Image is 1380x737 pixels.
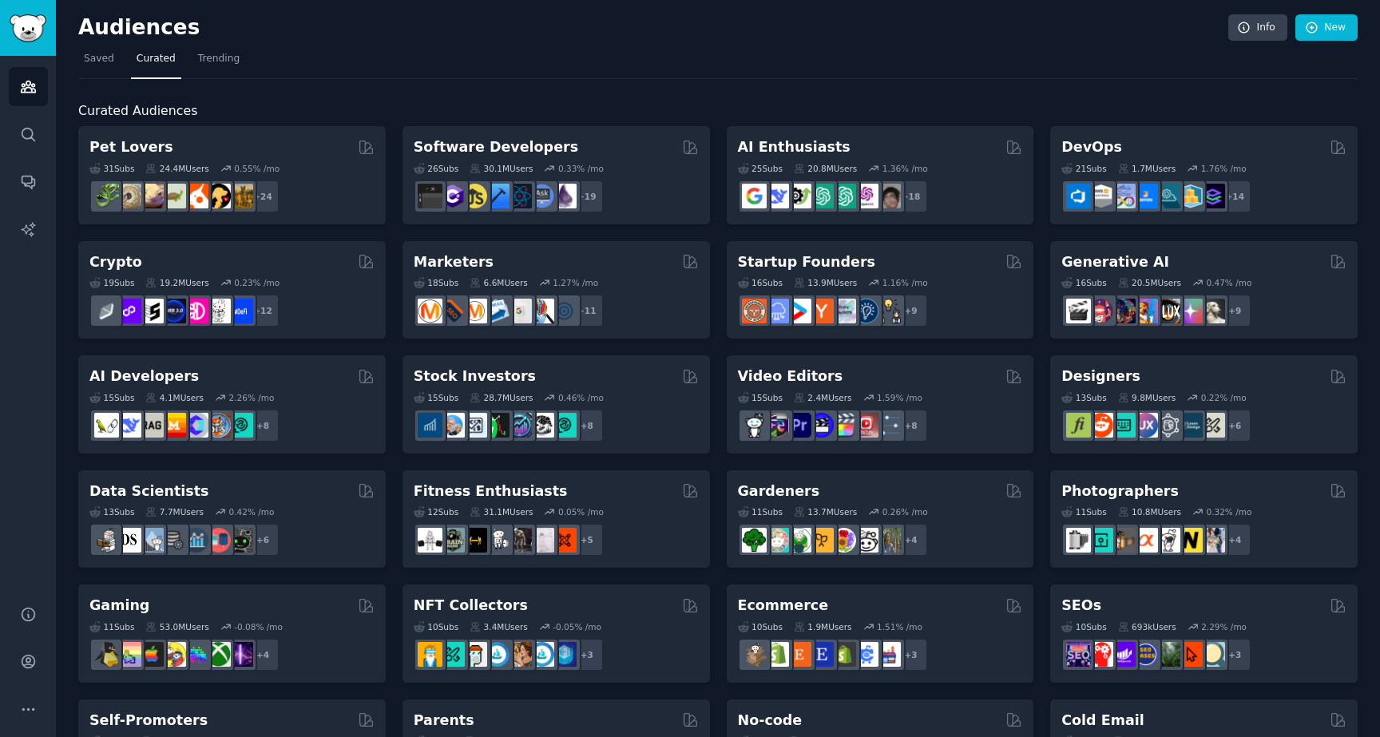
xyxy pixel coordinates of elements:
[809,184,834,208] img: chatgpt_promptDesign
[1061,137,1122,157] h2: DevOps
[1061,392,1106,403] div: 13 Sub s
[809,642,834,667] img: EtsySellers
[742,642,767,667] img: dropship
[552,413,577,438] img: technicalanalysis
[117,299,141,323] img: 0xPolygon
[1295,14,1358,42] a: New
[742,299,767,323] img: EntrepreneurRideAlong
[89,137,173,157] h2: Pet Lovers
[89,481,208,501] h2: Data Scientists
[877,621,922,632] div: 1.51 % /mo
[787,184,811,208] img: AItoolsCatalog
[145,163,208,174] div: 24.4M Users
[552,184,577,208] img: elixir
[414,621,458,632] div: 10 Sub s
[854,642,878,667] img: ecommercemarketing
[192,46,245,79] a: Trending
[1118,277,1181,288] div: 20.5M Users
[738,481,820,501] h2: Gardeners
[246,523,280,557] div: + 6
[1200,299,1225,323] img: DreamBooth
[414,506,458,517] div: 12 Sub s
[1066,299,1091,323] img: aivideo
[742,528,767,553] img: vegetablegardening
[206,413,231,438] img: llmops
[894,294,928,327] div: + 9
[1200,184,1225,208] img: PlatformEngineers
[882,163,928,174] div: 1.36 % /mo
[418,413,442,438] img: dividends
[414,252,494,272] h2: Marketers
[462,642,487,667] img: NFTmarket
[485,413,510,438] img: Trading
[1218,638,1251,672] div: + 3
[89,621,134,632] div: 11 Sub s
[1133,642,1158,667] img: SEO_cases
[882,506,928,517] div: 0.26 % /mo
[1178,413,1203,438] img: learndesign
[1066,184,1091,208] img: azuredevops
[145,621,208,632] div: 53.0M Users
[246,294,280,327] div: + 12
[161,299,186,323] img: web3
[246,180,280,213] div: + 24
[877,392,922,403] div: 1.59 % /mo
[418,299,442,323] img: content_marketing
[228,642,253,667] img: TwitchStreaming
[1200,642,1225,667] img: The_SEO
[470,163,533,174] div: 30.1M Users
[117,413,141,438] img: DeepSeek
[882,277,928,288] div: 1.16 % /mo
[161,413,186,438] img: MistralAI
[440,642,465,667] img: NFTMarketplace
[1133,413,1158,438] img: UXDesign
[145,392,204,403] div: 4.1M Users
[414,137,578,157] h2: Software Developers
[876,642,901,667] img: ecommerce_growth
[161,642,186,667] img: GamerPals
[1178,184,1203,208] img: aws_cdk
[117,184,141,208] img: ballpython
[558,163,604,174] div: 0.33 % /mo
[1111,413,1136,438] img: UI_Design
[876,299,901,323] img: growmybusiness
[145,506,204,517] div: 7.7M Users
[1118,163,1176,174] div: 1.7M Users
[78,46,120,79] a: Saved
[94,184,119,208] img: herpetology
[1089,642,1113,667] img: TechSEO
[794,163,857,174] div: 20.8M Users
[139,528,164,553] img: statistics
[764,642,789,667] img: shopify
[145,277,208,288] div: 19.2M Users
[470,506,533,517] div: 31.1M Users
[1061,711,1144,731] h2: Cold Email
[137,52,176,66] span: Curated
[1061,163,1106,174] div: 21 Sub s
[1178,299,1203,323] img: starryai
[440,299,465,323] img: bigseo
[206,184,231,208] img: PetAdvice
[89,506,134,517] div: 13 Sub s
[529,642,554,667] img: OpenseaMarket
[854,184,878,208] img: OpenAIDev
[94,413,119,438] img: LangChain
[1201,392,1247,403] div: 0.22 % /mo
[1089,413,1113,438] img: logodesign
[89,252,142,272] h2: Crypto
[529,413,554,438] img: swingtrading
[84,52,114,66] span: Saved
[470,277,528,288] div: 6.6M Users
[552,528,577,553] img: personaltraining
[414,163,458,174] div: 26 Sub s
[764,528,789,553] img: succulents
[1066,413,1091,438] img: typography
[1228,14,1287,42] a: Info
[1089,299,1113,323] img: dalle2
[414,596,528,616] h2: NFT Collectors
[470,621,528,632] div: 3.4M Users
[794,277,857,288] div: 13.9M Users
[894,409,928,442] div: + 8
[89,711,208,731] h2: Self-Promoters
[738,163,783,174] div: 25 Sub s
